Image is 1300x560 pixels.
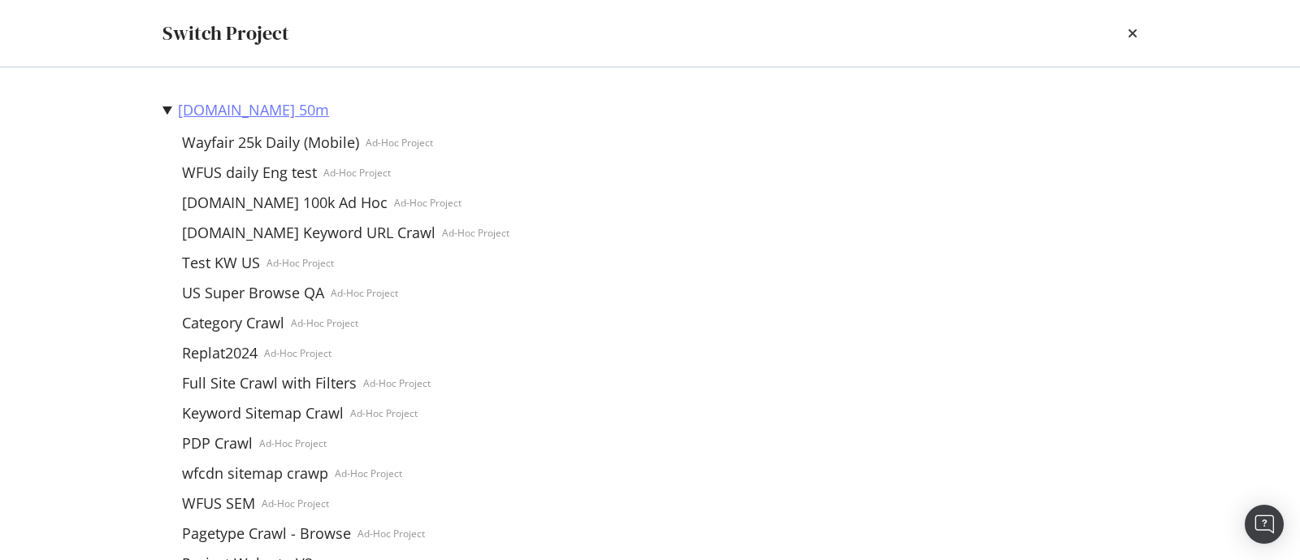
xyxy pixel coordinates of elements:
[175,465,335,482] a: wfcdn sitemap crawp
[442,226,509,240] div: Ad-Hoc Project
[331,286,398,300] div: Ad-Hoc Project
[175,134,366,151] a: Wayfair 25k Daily (Mobile)
[350,406,418,420] div: Ad-Hoc Project
[262,497,329,510] div: Ad-Hoc Project
[175,435,259,452] a: PDP Crawl
[1128,20,1137,47] div: times
[1245,505,1284,544] div: Open Intercom Messenger
[175,495,262,512] a: WFUS SEM
[175,194,394,211] a: [DOMAIN_NAME] 100k Ad Hoc
[162,100,509,121] summary: [DOMAIN_NAME] 50m
[175,254,266,271] a: Test KW US
[394,196,461,210] div: Ad-Hoc Project
[335,467,402,480] div: Ad-Hoc Project
[162,20,289,47] div: Switch Project
[175,284,331,302] a: US Super Browse QA
[264,346,331,360] div: Ad-Hoc Project
[175,315,291,332] a: Category Crawl
[291,316,358,330] div: Ad-Hoc Project
[323,166,391,180] div: Ad-Hoc Project
[175,525,357,542] a: Pagetype Crawl - Browse
[363,376,431,390] div: Ad-Hoc Project
[175,345,264,362] a: Replat2024
[357,527,425,540] div: Ad-Hoc Project
[175,224,442,241] a: [DOMAIN_NAME] Keyword URL Crawl
[259,436,327,450] div: Ad-Hoc Project
[178,102,329,119] a: [DOMAIN_NAME] 50m
[175,375,363,392] a: Full Site Crawl with Filters
[366,136,433,150] div: Ad-Hoc Project
[175,405,350,422] a: Keyword Sitemap Crawl
[266,256,334,270] div: Ad-Hoc Project
[175,164,323,181] a: WFUS daily Eng test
